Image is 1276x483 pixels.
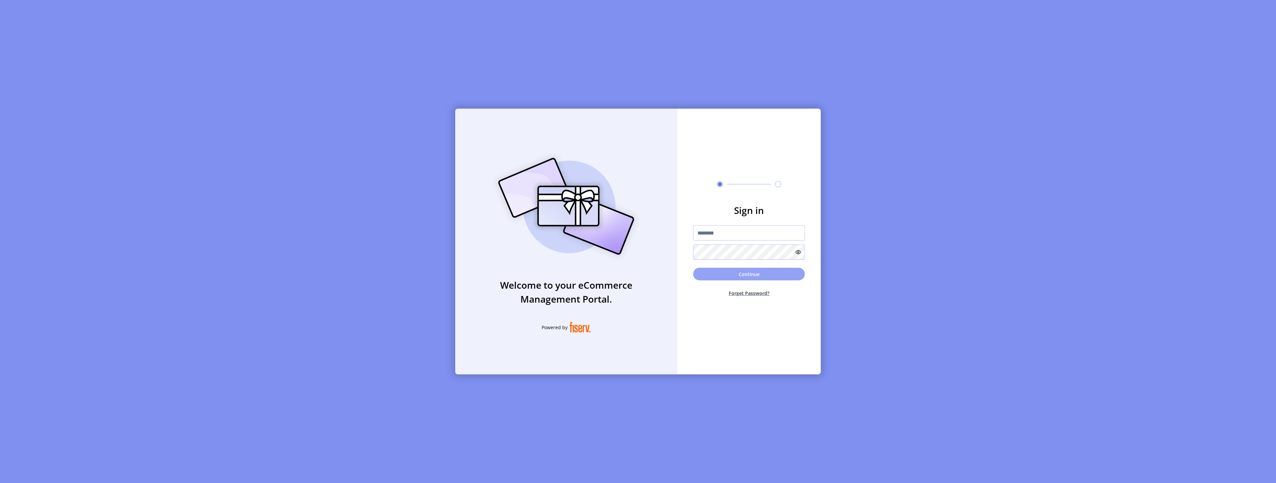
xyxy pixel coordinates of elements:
[693,284,805,302] button: Forget Password?
[488,150,644,262] img: card_Illustration.svg
[693,203,805,217] h3: Sign in
[455,278,677,306] h3: Welcome to your eCommerce Management Portal.
[542,324,568,331] span: Powered by
[693,268,805,280] button: Continue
